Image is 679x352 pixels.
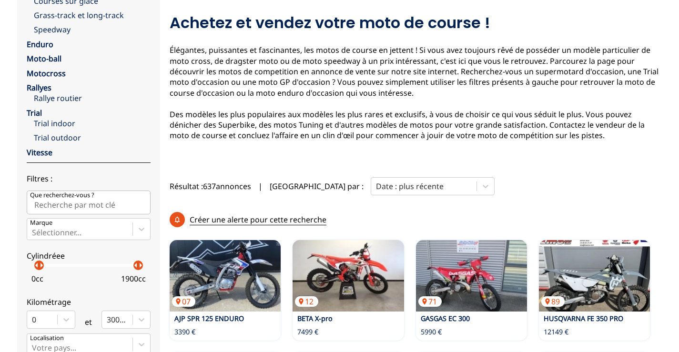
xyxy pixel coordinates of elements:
a: Moto-ball [27,53,61,64]
a: HUSQVARNA FE 350 PRO [544,314,623,323]
input: 300000 [107,315,109,324]
a: Trial [27,108,42,118]
p: 1900 cc [121,273,146,284]
p: Filtres : [27,173,151,184]
a: Trial outdoor [34,132,151,143]
a: Trial indoor [34,118,151,129]
a: Speedway [34,24,151,35]
input: Votre pays... [32,343,34,352]
span: Résultat : 637 annonces [170,181,251,191]
p: Kilométrage [27,297,151,307]
a: BETA X-pro12 [293,240,404,312]
a: AJP SPR 125 ENDURO07 [170,240,281,312]
p: 0 cc [31,273,43,284]
a: GASGAS EC 300 [421,314,470,323]
p: et [85,317,92,327]
p: [GEOGRAPHIC_DATA] par : [270,181,364,191]
p: Que recherchez-vous ? [30,191,94,200]
p: Cylindréee [27,251,151,261]
img: HUSQVARNA FE 350 PRO [539,240,650,312]
input: 0 [32,315,34,324]
img: GASGAS EC 300 [416,240,527,312]
p: 5990 € [421,327,442,337]
a: BETA X-pro [297,314,333,323]
img: AJP SPR 125 ENDURO [170,240,281,312]
img: BETA X-pro [293,240,404,312]
a: HUSQVARNA FE 350 PRO89 [539,240,650,312]
p: arrow_right [135,260,146,271]
p: 89 [541,296,565,307]
p: 12149 € [544,327,568,337]
span: | [258,181,263,191]
p: Localisation [30,334,64,342]
input: Que recherchez-vous ? [27,191,151,214]
p: Élégantes, puissantes et fascinantes, les motos de course en jettent ! Si vous avez toujours rêvé... [170,45,662,141]
p: arrow_right [36,260,47,271]
p: Marque [30,219,52,227]
p: 71 [418,296,442,307]
p: 3390 € [174,327,195,337]
a: Rallye routier [34,93,151,103]
h2: Achetez et vendez votre moto de course ! [170,13,662,32]
p: 07 [172,296,195,307]
a: Grass-track et long-track [34,10,151,20]
p: arrow_left [31,260,42,271]
a: Motocross [27,68,66,79]
a: Enduro [27,39,53,50]
a: GASGAS EC 30071 [416,240,527,312]
p: 7499 € [297,327,318,337]
input: MarqueSélectionner... [32,228,34,237]
p: arrow_left [130,260,142,271]
a: AJP SPR 125 ENDURO [174,314,244,323]
a: Rallyes [27,82,51,93]
p: Créer une alerte pour cette recherche [190,214,326,225]
a: Vitesse [27,147,52,158]
p: 12 [295,296,318,307]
